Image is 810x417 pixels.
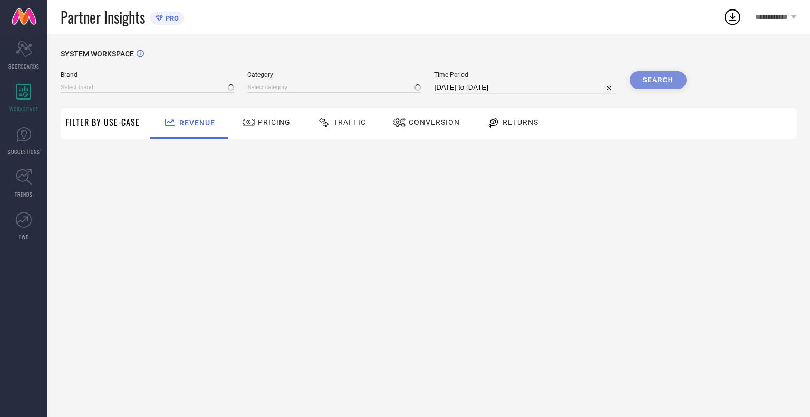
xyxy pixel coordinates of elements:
span: Brand [61,71,234,79]
span: SCORECARDS [8,62,40,70]
span: SYSTEM WORKSPACE [61,50,134,58]
span: WORKSPACE [9,105,38,113]
span: PRO [163,14,179,22]
span: TRENDS [15,190,33,198]
span: Revenue [179,119,215,127]
input: Select brand [61,82,234,93]
span: Category [247,71,421,79]
span: Traffic [333,118,366,127]
span: Pricing [258,118,291,127]
input: Select time period [434,81,616,94]
span: Partner Insights [61,6,145,28]
span: Conversion [409,118,460,127]
span: FWD [19,233,29,241]
span: Returns [503,118,538,127]
div: Open download list [723,7,742,26]
span: Filter By Use-Case [66,116,140,129]
span: SUGGESTIONS [8,148,40,156]
input: Select category [247,82,421,93]
span: Time Period [434,71,616,79]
